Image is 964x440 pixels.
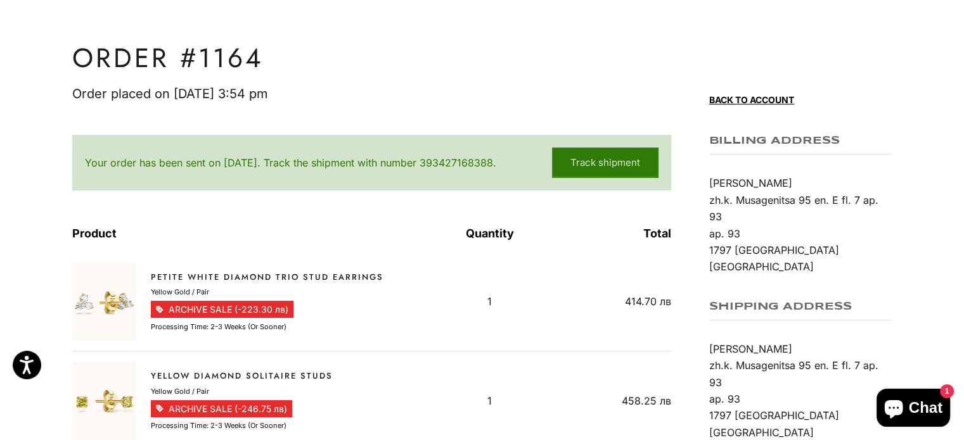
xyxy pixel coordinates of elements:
[151,370,333,382] a: Yellow Diamond Solitaire Studs
[873,389,954,430] inbox-online-store-chat: Shopify online store chat
[709,175,892,275] p: [PERSON_NAME] zh.k. Musagenitsa 95 en. E fl. 7 ap. 93 ap. 93 1797 [GEOGRAPHIC_DATA] [GEOGRAPHIC_D...
[151,271,383,284] a: Petite White Diamond Trio Stud Earrings
[425,221,555,253] th: Quantity
[425,253,555,351] td: 1
[151,400,292,417] li: ARCHIVE SALE (-246.75 лв)
[151,321,286,332] p: Processing time: 2-3 weeks (or sooner)
[151,286,209,298] p: Yellow Gold / Pair
[555,253,671,351] td: 414.70 лв
[555,221,671,253] th: Total
[72,46,671,71] h1: Order #1164
[72,221,425,253] th: Product
[552,148,659,178] a: Track shipment
[151,301,293,318] li: ARCHIVE SALE (-223.30 лв)
[85,148,659,178] div: Your order has been sent on [DATE]. Track the shipment with number 393427168388.
[151,386,209,397] p: Yellow Gold / Pair
[72,361,136,439] img: #YellowGold
[72,84,671,104] p: Order placed on [DATE] 3:54 pm
[709,135,892,154] p: Billing address
[151,420,286,431] p: Processing time: 2-3 weeks (or sooner)
[72,263,136,341] img: #YellowGold
[709,301,892,320] p: Shipping address
[709,46,892,104] a: Back to account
